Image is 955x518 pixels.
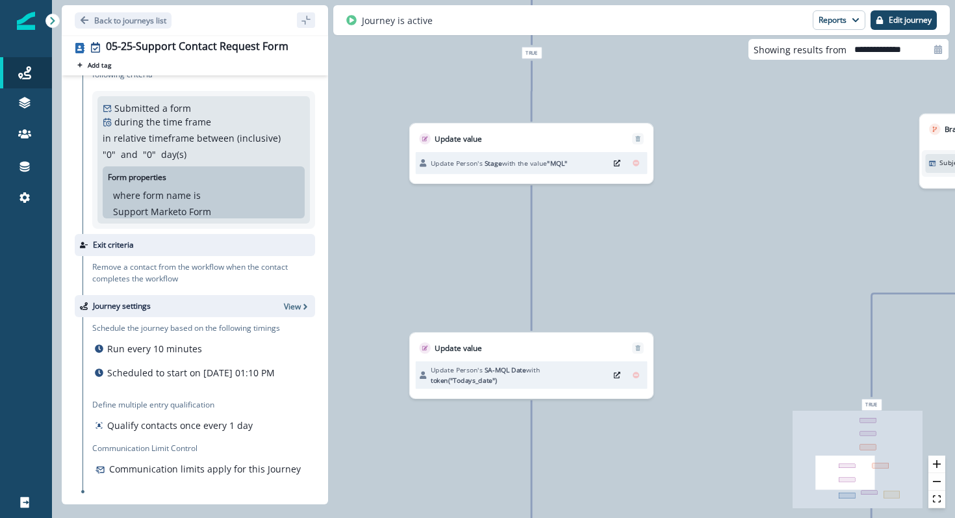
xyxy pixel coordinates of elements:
[628,156,643,170] button: Remove
[92,443,315,454] p: Communication Limit Control
[409,123,654,184] div: Update valueRemoveUpdate Person's Stagewith the value"MQL"EditRemove
[485,366,526,375] span: SA-MQL Date
[284,301,301,312] p: View
[88,61,111,69] p: Add tag
[409,332,654,398] div: Update valueRemoveUpdate Person's SA-MQL Datewith token("Todays_date")EditRemove
[114,115,211,129] p: during the time frame
[93,300,151,312] p: Journey settings
[107,419,253,432] p: Qualify contacts once every 1 day
[109,462,301,476] p: Communication limits apply for this Journey
[121,148,138,161] p: and
[754,43,847,57] p: Showing results from
[485,159,502,168] span: Stage
[284,301,310,312] button: View
[108,172,166,183] p: Form properties
[813,10,865,30] button: Reports
[143,148,156,161] p: " 0 "
[871,10,937,30] button: Edit journey
[17,12,35,30] img: Inflection
[362,14,433,27] p: Journey is active
[161,148,186,161] p: day(s)
[114,101,191,115] p: Submitted a form
[106,40,288,55] div: 05-25-Support Contact Request Form
[75,12,172,29] button: Go back
[435,343,482,354] p: Update value
[628,368,643,382] button: Remove
[103,148,116,161] p: " 0 "
[431,158,568,168] p: Update Person's with the value
[113,205,211,218] p: Support Marketo Form
[113,188,191,202] p: where form name
[609,156,624,170] button: Edit
[93,239,134,251] p: Exit criteria
[928,456,945,473] button: zoom in
[194,188,201,202] p: is
[431,365,605,385] p: Update Person's with
[889,16,932,25] p: Edit journey
[92,322,280,334] p: Schedule the journey based on the following timings
[928,473,945,491] button: zoom out
[547,159,567,168] span: "MQL"
[522,47,542,58] span: True
[928,491,945,508] button: fit view
[75,60,114,70] button: Add tag
[92,399,255,411] p: Define multiple entry qualification
[431,376,497,385] span: token("Todays_date")
[107,366,275,380] p: Scheduled to start on [DATE] 01:10 PM
[440,47,623,58] div: True
[107,342,202,356] p: Run every 10 minutes
[297,12,315,28] button: sidebar collapse toggle
[103,131,281,145] p: in relative timeframe between (inclusive)
[435,133,482,145] p: Update value
[94,15,166,26] p: Back to journeys list
[609,368,624,382] button: Edit
[861,399,882,411] span: True
[92,261,315,285] p: Remove a contact from the workflow when the contact completes the workflow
